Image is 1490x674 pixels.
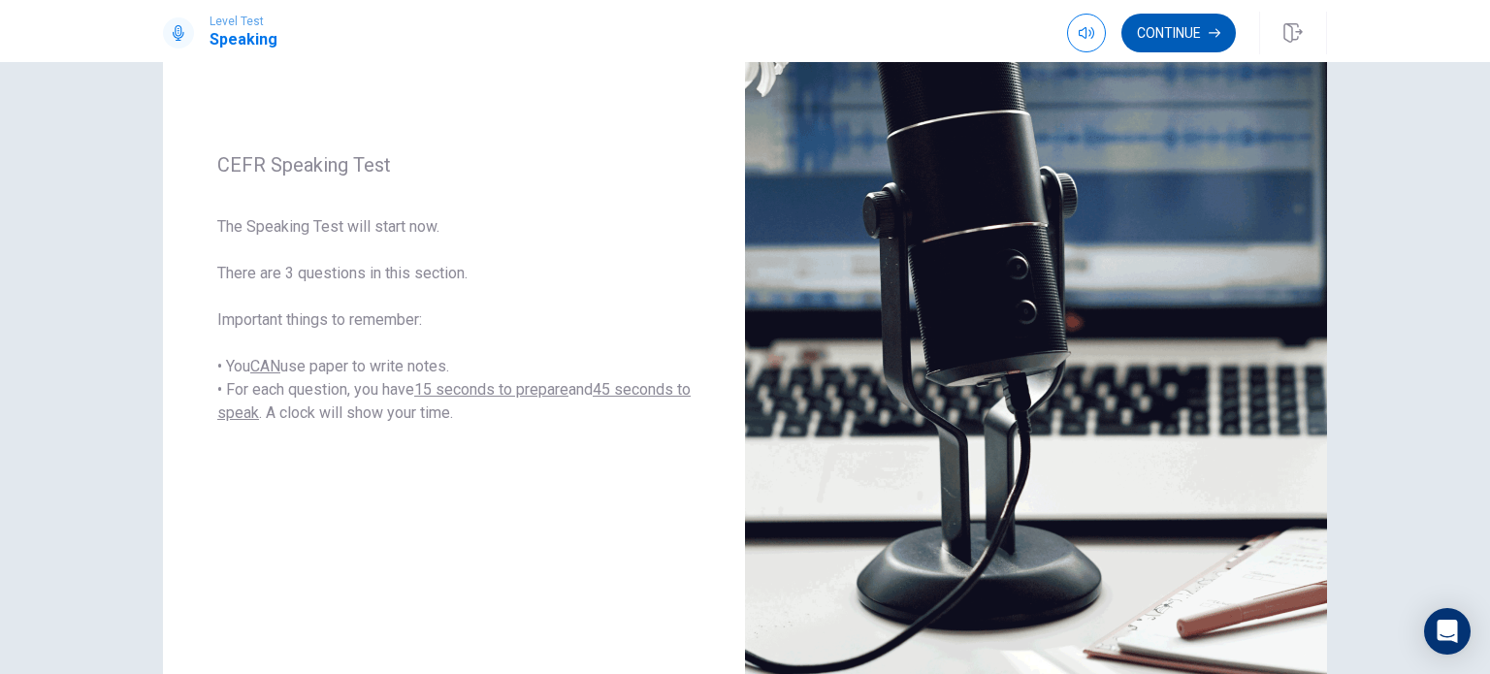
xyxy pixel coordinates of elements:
[217,153,691,177] span: CEFR Speaking Test
[217,215,691,425] span: The Speaking Test will start now. There are 3 questions in this section. Important things to reme...
[1121,14,1236,52] button: Continue
[210,28,277,51] h1: Speaking
[1424,608,1471,655] div: Open Intercom Messenger
[210,15,277,28] span: Level Test
[250,357,280,375] u: CAN
[414,380,568,399] u: 15 seconds to prepare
